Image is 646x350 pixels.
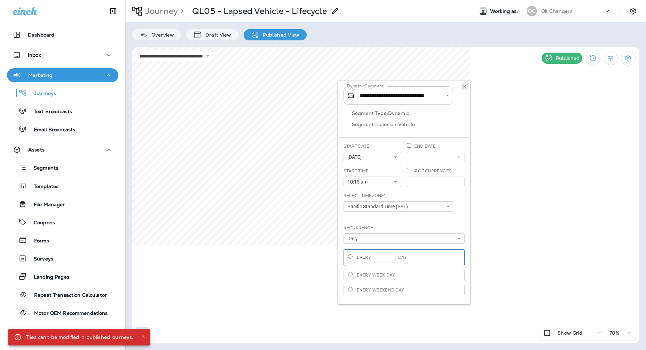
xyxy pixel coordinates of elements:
[609,330,619,336] p: 70 %
[27,127,75,133] p: Email Broadcasts
[558,330,582,336] p: Show Grid
[7,326,118,340] button: Data
[7,269,118,284] button: Landing Pages
[541,8,573,14] p: Oil Changers
[28,32,54,38] p: Dashboard
[27,256,53,263] p: Surveys
[28,72,53,78] p: Marketing
[7,251,118,266] button: Surveys
[148,32,174,38] p: Overview
[7,233,118,248] button: Forms
[27,292,107,299] p: Repeat Transaction Calculator
[7,179,118,193] button: Templates
[7,28,118,42] button: Dashboard
[7,122,118,137] button: Email Broadcasts
[7,104,118,118] button: Text Broadcasts
[27,165,58,172] p: Segments
[139,332,147,341] button: Close
[27,238,49,244] p: Forms
[27,109,72,115] p: Text Broadcasts
[7,86,118,100] button: Journeys
[178,6,184,16] p: >
[27,310,108,317] p: Motor OEM Recommendations
[143,6,178,16] p: Journey
[7,68,118,82] button: Marketing
[103,4,123,18] button: Collapse Sidebar
[202,32,231,38] p: Draft View
[627,5,639,17] button: Settings
[621,51,636,65] button: Settings
[527,6,537,16] div: OC
[604,52,617,65] button: Filter Statistics
[259,32,300,38] p: Published View
[27,274,69,281] p: Landing Pages
[27,91,56,97] p: Journeys
[28,147,45,153] p: Assets
[7,215,118,230] button: Coupons
[7,160,118,175] button: Segments
[28,52,41,58] p: Inbox
[7,197,118,211] button: File Manager
[7,48,118,62] button: Inbox
[490,8,520,14] span: Working as:
[26,331,133,343] div: Tiles can't be modified in published journeys.
[556,55,580,61] p: Published
[7,305,118,320] button: Motor OEM Recommendations
[27,184,58,190] p: Templates
[7,143,118,157] button: Assets
[586,51,600,65] button: View Changelog
[192,6,327,16] p: QL05 - Lapsed Vehicle - Lifecycle
[27,220,55,226] p: Coupons
[7,287,118,302] button: Repeat Transaction Calculator
[27,202,65,208] p: File Manager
